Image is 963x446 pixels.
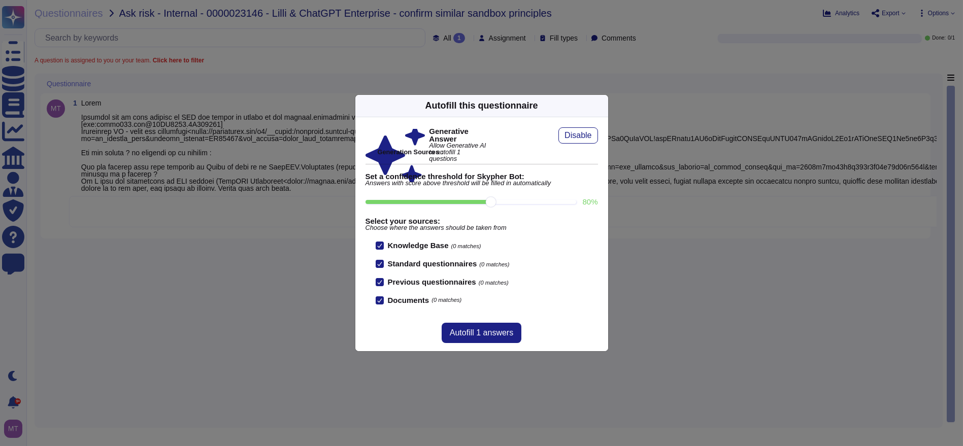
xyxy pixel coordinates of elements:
div: Autofill this questionnaire [425,99,538,113]
b: Generation Sources : [378,148,443,156]
b: Set a confidence threshold for Skypher Bot: [366,173,598,180]
button: Autofill 1 answers [442,323,521,343]
span: (0 matches) [431,297,461,303]
span: Answers with score above threshold will be filled in automatically [366,180,598,187]
span: Autofill 1 answers [450,329,513,337]
b: Select your sources: [366,217,598,225]
b: Knowledge Base [388,241,449,250]
span: Choose where the answers should be taken from [366,225,598,231]
b: Documents [388,296,429,304]
b: Standard questionnaires [388,259,477,268]
label: 80 % [582,198,597,205]
span: Allow Generative AI to autofill 1 questions [429,143,489,162]
span: (0 matches) [479,261,509,267]
b: Generative Answer [429,127,489,143]
button: Disable [558,127,597,144]
span: (0 matches) [451,243,481,249]
span: Disable [564,131,591,140]
b: Previous questionnaires [388,278,476,286]
span: (0 matches) [479,280,509,286]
